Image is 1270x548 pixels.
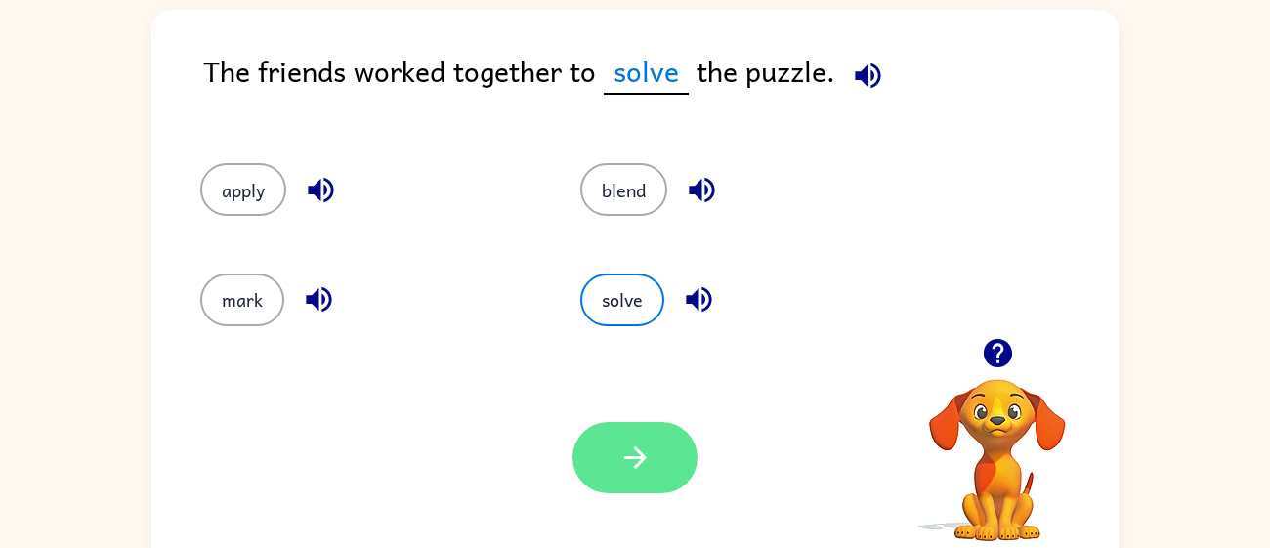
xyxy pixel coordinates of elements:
button: mark [200,274,284,326]
button: solve [580,274,664,326]
button: blend [580,163,667,216]
button: apply [200,163,286,216]
div: The friends worked together to the puzzle. [203,49,1119,124]
video: Your browser must support playing .mp4 files to use Literably. Please try using another browser. [900,349,1095,544]
span: solve [604,49,689,95]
